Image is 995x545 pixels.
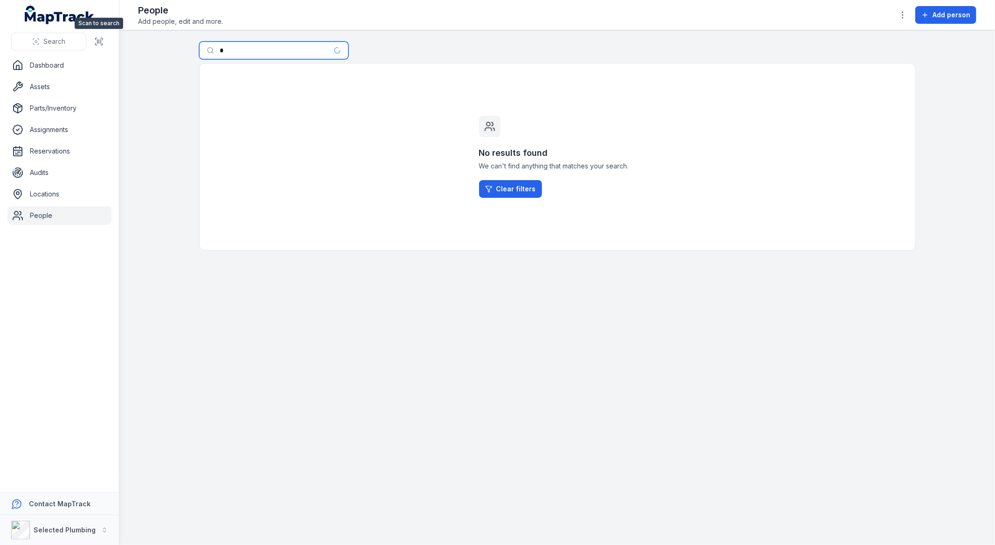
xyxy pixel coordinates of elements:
[7,77,111,96] a: Assets
[138,17,223,26] span: Add people, edit and more.
[7,56,111,75] a: Dashboard
[7,206,111,225] a: People
[7,142,111,161] a: Reservations
[7,163,111,182] a: Audits
[915,6,976,24] button: Add person
[7,99,111,118] a: Parts/Inventory
[479,147,636,160] h3: No results found
[7,185,111,203] a: Locations
[479,180,542,198] a: Clear filters
[34,526,96,534] strong: Selected Plumbing
[75,18,123,29] span: Scan to search
[7,120,111,139] a: Assignments
[138,4,223,17] h2: People
[479,161,636,171] span: We can't find anything that matches your search.
[43,37,65,46] span: Search
[29,500,90,508] strong: Contact MapTrack
[932,10,970,20] span: Add person
[25,6,95,24] a: MapTrack
[11,33,86,50] button: Search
